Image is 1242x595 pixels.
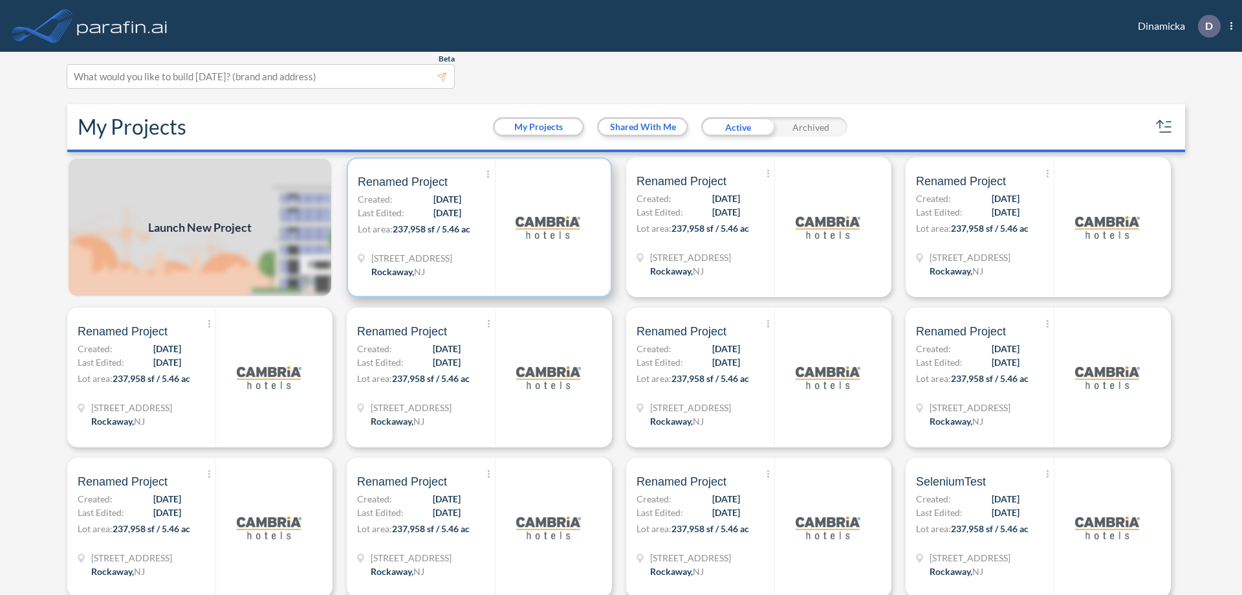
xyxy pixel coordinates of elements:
[774,117,847,137] div: Archived
[796,345,860,410] img: logo
[930,565,983,578] div: Rockaway, NJ
[67,157,332,297] a: Launch New Project
[712,506,740,519] span: [DATE]
[930,551,1010,565] span: 321 Mt Hope Ave
[237,345,301,410] img: logo
[650,414,704,428] div: Rockaway, NJ
[433,192,461,206] span: [DATE]
[1205,20,1213,32] p: D
[371,566,413,577] span: Rockaway ,
[413,566,424,577] span: NJ
[371,551,452,565] span: 321 Mt Hope Ave
[78,355,124,369] span: Last Edited:
[392,523,470,534] span: 237,958 sf / 5.46 ac
[650,565,704,578] div: Rockaway, NJ
[951,223,1029,234] span: 237,958 sf / 5.46 ac
[930,264,983,278] div: Rockaway, NJ
[916,192,951,205] span: Created:
[712,342,740,355] span: [DATE]
[650,401,731,414] span: 321 Mt Hope Ave
[413,416,424,427] span: NJ
[796,495,860,560] img: logo
[712,192,740,205] span: [DATE]
[433,206,461,219] span: [DATE]
[916,492,951,506] span: Created:
[91,414,145,428] div: Rockaway, NJ
[67,157,332,297] img: add
[357,373,392,384] span: Lot area:
[78,115,186,139] h2: My Projects
[1118,15,1232,38] div: Dinamicka
[134,416,145,427] span: NJ
[992,205,1019,219] span: [DATE]
[91,416,134,427] span: Rockaway ,
[671,373,749,384] span: 237,958 sf / 5.46 ac
[358,174,448,190] span: Renamed Project
[358,223,393,234] span: Lot area:
[701,117,774,137] div: Active
[357,324,447,339] span: Renamed Project
[637,506,683,519] span: Last Edited:
[992,506,1019,519] span: [DATE]
[916,205,963,219] span: Last Edited:
[992,342,1019,355] span: [DATE]
[637,355,683,369] span: Last Edited:
[237,495,301,560] img: logo
[712,205,740,219] span: [DATE]
[357,355,404,369] span: Last Edited:
[1154,117,1175,137] button: sort
[916,506,963,519] span: Last Edited:
[357,474,447,489] span: Renamed Project
[91,401,172,414] span: 321 Mt Hope Ave
[930,416,972,427] span: Rockaway ,
[357,342,392,355] span: Created:
[357,492,392,506] span: Created:
[916,174,1006,189] span: Renamed Project
[637,324,726,339] span: Renamed Project
[91,551,172,565] span: 321 Mt Hope Ave
[916,342,951,355] span: Created:
[516,345,581,410] img: logo
[951,523,1029,534] span: 237,958 sf / 5.46 ac
[358,206,404,219] span: Last Edited:
[433,506,461,519] span: [DATE]
[91,566,134,577] span: Rockaway ,
[599,119,686,135] button: Shared With Me
[637,474,726,489] span: Renamed Project
[113,373,190,384] span: 237,958 sf / 5.46 ac
[637,342,671,355] span: Created:
[371,265,425,278] div: Rockaway, NJ
[371,401,452,414] span: 321 Mt Hope Ave
[637,373,671,384] span: Lot area:
[992,492,1019,506] span: [DATE]
[650,551,731,565] span: 321 Mt Hope Ave
[712,492,740,506] span: [DATE]
[433,492,461,506] span: [DATE]
[992,355,1019,369] span: [DATE]
[930,401,1010,414] span: 321 Mt Hope Ave
[650,265,693,276] span: Rockaway ,
[951,373,1029,384] span: 237,958 sf / 5.46 ac
[650,264,704,278] div: Rockaway, NJ
[992,192,1019,205] span: [DATE]
[516,195,580,260] img: logo
[74,13,170,39] img: logo
[433,355,461,369] span: [DATE]
[637,523,671,534] span: Lot area:
[371,251,452,265] span: 321 Mt Hope Ave
[972,566,983,577] span: NJ
[495,119,582,135] button: My Projects
[358,192,393,206] span: Created:
[91,565,145,578] div: Rockaway, NJ
[916,324,1006,339] span: Renamed Project
[414,266,425,277] span: NJ
[972,265,983,276] span: NJ
[371,414,424,428] div: Rockaway, NJ
[393,223,470,234] span: 237,958 sf / 5.46 ac
[78,474,168,489] span: Renamed Project
[113,523,190,534] span: 237,958 sf / 5.46 ac
[78,492,113,506] span: Created:
[650,251,731,264] span: 321 Mt Hope Ave
[930,414,983,428] div: Rockaway, NJ
[693,566,704,577] span: NJ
